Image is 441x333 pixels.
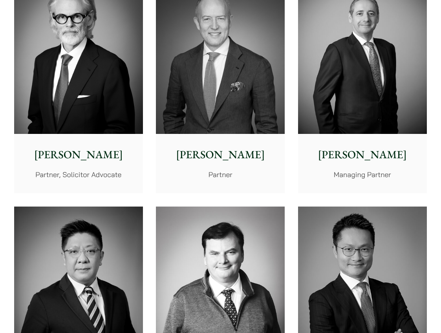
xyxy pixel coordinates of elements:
[20,169,137,180] p: Partner, Solicitor Advocate
[304,146,421,163] p: [PERSON_NAME]
[162,146,278,163] p: [PERSON_NAME]
[20,146,137,163] p: [PERSON_NAME]
[304,169,421,180] p: Managing Partner
[162,169,278,180] p: Partner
